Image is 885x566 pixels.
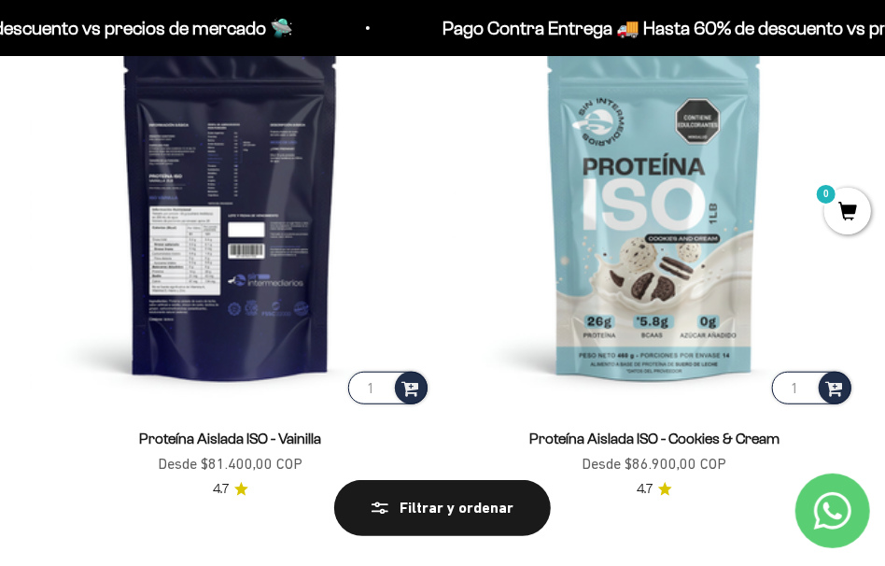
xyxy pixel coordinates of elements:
img: Proteína Aislada ISO - Vainilla [30,7,431,408]
div: Filtrar y ordenar [372,496,513,520]
sale-price: Desde $81.400,00 COP [159,452,303,476]
a: Proteína Aislada ISO - Cookies & Cream [529,431,780,446]
mark: 0 [815,183,837,205]
a: Proteína Aislada ISO - Vainilla [140,431,322,446]
button: Filtrar y ordenar [334,480,551,536]
sale-price: Desde $86.900,00 COP [583,452,727,476]
a: 0 [824,203,871,223]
